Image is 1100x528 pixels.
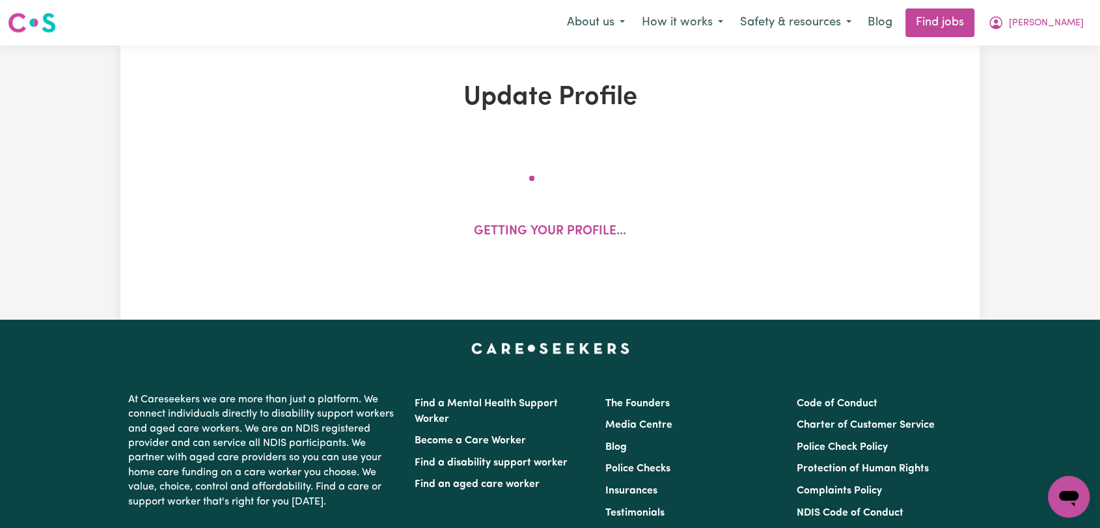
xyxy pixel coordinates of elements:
a: Find an aged care worker [415,479,540,490]
a: Find a Mental Health Support Worker [415,398,558,424]
button: About us [558,9,633,36]
a: Media Centre [605,420,672,430]
a: Testimonials [605,508,665,518]
p: At Careseekers we are more than just a platform. We connect individuals directly to disability su... [128,387,399,514]
span: [PERSON_NAME] [1009,16,1084,31]
a: Insurances [605,486,657,496]
a: Become a Care Worker [415,436,526,446]
a: Blog [860,8,900,37]
a: Police Checks [605,464,670,474]
button: Safety & resources [732,9,860,36]
a: Charter of Customer Service [797,420,935,430]
a: Protection of Human Rights [797,464,929,474]
iframe: Button to launch messaging window [1048,476,1090,518]
a: Careseekers home page [471,343,629,354]
a: Find jobs [905,8,974,37]
a: The Founders [605,398,670,409]
a: Careseekers logo [8,8,56,38]
a: Complaints Policy [797,486,882,496]
a: Find a disability support worker [415,458,568,468]
img: Careseekers logo [8,11,56,35]
button: My Account [980,9,1092,36]
h1: Update Profile [271,82,829,113]
p: Getting your profile... [474,223,626,242]
button: How it works [633,9,732,36]
a: Blog [605,442,627,452]
a: Code of Conduct [797,398,877,409]
a: Police Check Policy [797,442,888,452]
a: NDIS Code of Conduct [797,508,903,518]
